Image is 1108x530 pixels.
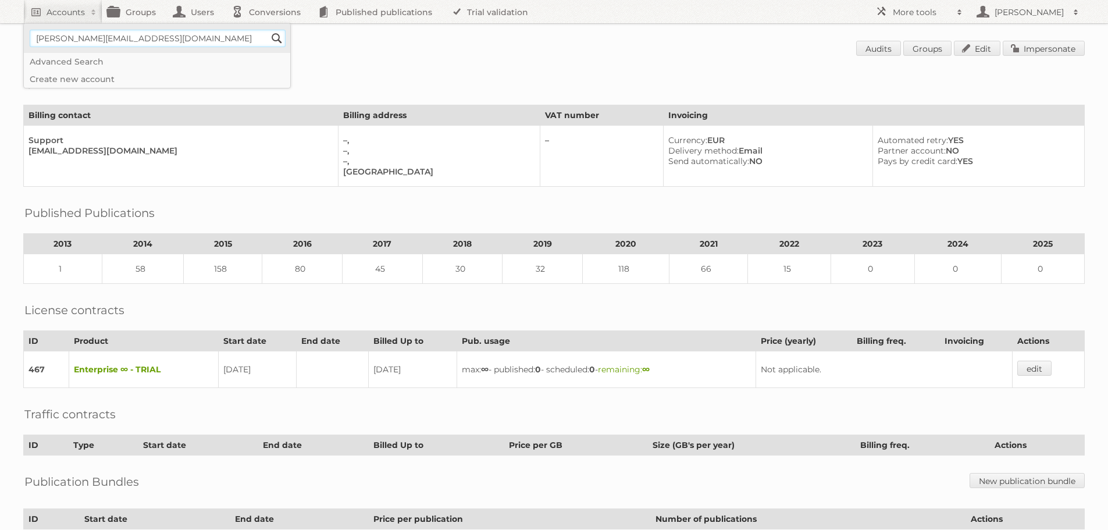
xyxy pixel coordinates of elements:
th: Billed Up to [368,435,504,456]
div: –, [343,135,530,145]
th: Invoicing [663,105,1084,126]
td: 467 [24,351,69,388]
a: Impersonate [1003,41,1085,56]
div: Support [28,135,329,145]
td: – [540,126,663,187]
th: Billing address [339,105,540,126]
td: 1 [24,254,102,284]
a: Edit [954,41,1000,56]
th: Billing freq. [856,435,990,456]
th: ID [24,509,80,529]
h2: More tools [893,6,951,18]
div: [EMAIL_ADDRESS][DOMAIN_NAME] [28,145,329,156]
td: 158 [184,254,262,284]
td: 80 [262,254,343,284]
th: Pub. usage [457,331,756,351]
a: New publication bundle [970,473,1085,488]
span: Currency: [668,135,707,145]
div: [GEOGRAPHIC_DATA] [343,166,530,177]
th: End date [258,435,368,456]
th: 2014 [102,234,184,254]
th: Actions [990,435,1085,456]
a: Groups [903,41,952,56]
h1: Account 544: Publitas - Support Test Account [23,41,1085,58]
span: remaining: [598,364,650,375]
div: NO [878,145,1075,156]
th: Number of publications [650,509,966,529]
th: 2015 [184,234,262,254]
span: Partner account: [878,145,946,156]
span: Pays by credit card: [878,156,957,166]
div: YES [878,135,1075,145]
a: Advanced Search [24,53,290,70]
th: 2018 [422,234,503,254]
th: 2025 [1001,234,1084,254]
strong: 0 [535,364,541,375]
th: Start date [218,331,296,351]
th: VAT number [540,105,663,126]
td: 30 [422,254,503,284]
th: 2021 [669,234,748,254]
h2: License contracts [24,301,124,319]
strong: ∞ [481,364,489,375]
th: Billed Up to [369,331,457,351]
span: Automated retry: [878,135,948,145]
td: [DATE] [218,351,296,388]
th: Billing contact [24,105,339,126]
div: –, [343,156,530,166]
th: 2024 [914,234,1001,254]
a: Audits [856,41,901,56]
strong: 0 [589,364,595,375]
span: Delivery method: [668,145,739,156]
th: Size (GB's per year) [647,435,856,456]
td: 15 [747,254,831,284]
th: Start date [80,509,230,529]
td: 32 [503,254,583,284]
th: Product [69,331,219,351]
td: Not applicable. [756,351,1012,388]
h2: Published Publications [24,204,155,222]
th: 2016 [262,234,343,254]
td: 0 [1001,254,1084,284]
a: edit [1017,361,1052,376]
td: 0 [914,254,1001,284]
div: EUR [668,135,863,145]
th: Invoicing [939,331,1012,351]
th: Price per GB [504,435,647,456]
th: End date [230,509,368,529]
th: Price per publication [368,509,650,529]
td: 0 [831,254,914,284]
h2: Traffic contracts [24,405,116,423]
h2: Publication Bundles [24,473,139,490]
span: Send automatically: [668,156,749,166]
th: ID [24,331,69,351]
th: Actions [1012,331,1084,351]
th: Type [68,435,138,456]
th: End date [297,331,369,351]
td: 58 [102,254,184,284]
td: 66 [669,254,748,284]
th: Price (yearly) [756,331,852,351]
h2: Accounts [47,6,85,18]
th: 2017 [343,234,423,254]
strong: ∞ [642,364,650,375]
h2: [PERSON_NAME] [992,6,1067,18]
a: Create new account [24,70,290,88]
div: –, [343,145,530,156]
input: Search [268,30,286,47]
th: 2022 [747,234,831,254]
th: ID [24,435,69,456]
td: Enterprise ∞ - TRIAL [69,351,219,388]
th: Start date [138,435,258,456]
div: NO [668,156,863,166]
th: 2013 [24,234,102,254]
th: Actions [966,509,1084,529]
th: 2020 [583,234,669,254]
th: 2019 [503,234,583,254]
td: max: - published: - scheduled: - [457,351,756,388]
div: YES [878,156,1075,166]
th: Billing freq. [852,331,940,351]
td: 118 [583,254,669,284]
th: 2023 [831,234,914,254]
td: [DATE] [369,351,457,388]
